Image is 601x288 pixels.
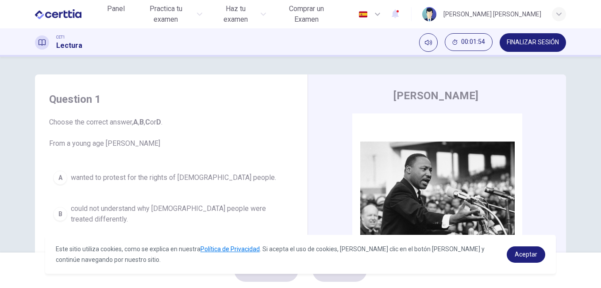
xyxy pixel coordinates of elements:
[107,4,125,14] span: Panel
[209,1,269,27] button: Haz tu examen
[53,207,67,221] div: B
[273,1,340,27] button: Comprar un Examen
[443,9,541,19] div: [PERSON_NAME] [PERSON_NAME]
[213,4,258,25] span: Haz tu examen
[445,33,493,52] div: Ocultar
[35,5,81,23] img: CERTTIA logo
[102,1,130,27] a: Panel
[35,5,102,23] a: CERTTIA logo
[419,33,438,52] div: Silenciar
[461,39,485,46] span: 00:01:54
[515,251,537,258] span: Aceptar
[145,118,150,126] b: C
[134,1,206,27] button: Practica tu examen
[422,7,436,21] img: Profile picture
[49,199,293,229] button: Bcould not understand why [DEMOGRAPHIC_DATA] people were treated differently.
[393,89,478,103] h4: [PERSON_NAME]
[49,167,293,189] button: Awanted to protest for the rights of [DEMOGRAPHIC_DATA] people.
[102,1,130,17] button: Panel
[507,39,559,46] span: FINALIZAR SESIÓN
[49,117,293,149] span: Choose the correct answer, , , or . From a young age [PERSON_NAME]
[56,40,82,51] h1: Lectura
[139,118,144,126] b: B
[200,245,260,253] a: Política de Privacidad
[56,34,65,40] span: CET1
[53,171,67,185] div: A
[500,33,566,52] button: FINALIZAR SESIÓN
[49,92,293,106] h4: Question 1
[277,4,336,25] span: Comprar un Examen
[156,118,161,126] b: D
[137,4,195,25] span: Practica tu examen
[56,245,485,263] span: Este sitio utiliza cookies, como se explica en nuestra . Si acepta el uso de cookies, [PERSON_NAM...
[71,172,276,183] span: wanted to protest for the rights of [DEMOGRAPHIC_DATA] people.
[71,203,289,225] span: could not understand why [DEMOGRAPHIC_DATA] people were treated differently.
[133,118,138,126] b: A
[507,246,545,263] a: dismiss cookie message
[445,33,493,51] button: 00:01:54
[45,235,556,274] div: cookieconsent
[358,11,369,18] img: es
